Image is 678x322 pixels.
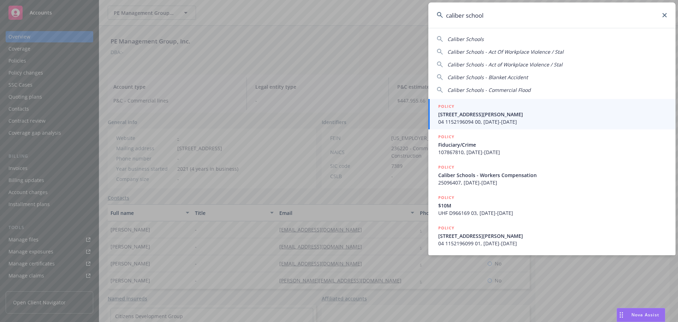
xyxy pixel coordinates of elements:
[438,194,454,201] h5: POLICY
[438,103,454,110] h5: POLICY
[438,118,667,125] span: 04 1152196094 00, [DATE]-[DATE]
[447,74,528,81] span: Caliber Schools - Blanket Accident
[447,36,484,42] span: Caliber Schools
[438,111,667,118] span: [STREET_ADDRESS][PERSON_NAME]
[428,2,676,28] input: Search...
[428,160,676,190] a: POLICYCaliber Schools - Workers Compensation25096407, [DATE]-[DATE]
[438,148,667,156] span: 107867810, [DATE]-[DATE]
[428,129,676,160] a: POLICYFiduciary/Crime107867810, [DATE]-[DATE]
[438,179,667,186] span: 25096407, [DATE]-[DATE]
[447,61,563,68] span: Caliber Schools - Act of Workplace Violence / Stal
[438,209,667,217] span: UHF D966169 03, [DATE]-[DATE]
[428,221,676,251] a: POLICY[STREET_ADDRESS][PERSON_NAME]04 1152196099 01, [DATE]-[DATE]
[438,202,667,209] span: $10M
[447,87,531,93] span: Caliber Schools - Commercial Flood
[438,141,667,148] span: Fiduciary/Crime
[617,308,665,322] button: Nova Assist
[438,133,454,140] h5: POLICY
[438,224,454,232] h5: POLICY
[438,171,667,179] span: Caliber Schools - Workers Compensation
[428,99,676,129] a: POLICY[STREET_ADDRESS][PERSON_NAME]04 1152196094 00, [DATE]-[DATE]
[447,48,564,55] span: Caliber Schools - Act Of Workplace Violence / Stal
[438,164,454,171] h5: POLICY
[428,190,676,221] a: POLICY$10MUHF D966169 03, [DATE]-[DATE]
[438,240,667,247] span: 04 1152196099 01, [DATE]-[DATE]
[438,232,667,240] span: [STREET_ADDRESS][PERSON_NAME]
[617,308,626,322] div: Drag to move
[631,312,659,318] span: Nova Assist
